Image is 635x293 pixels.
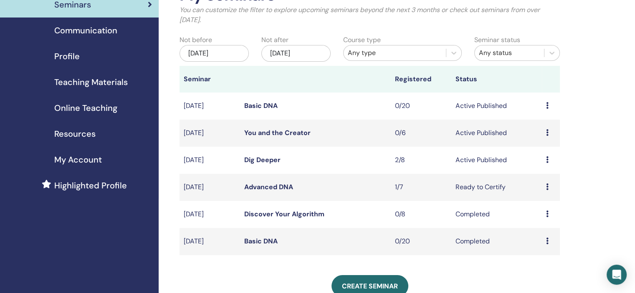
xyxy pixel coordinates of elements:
[180,45,249,62] div: [DATE]
[451,228,542,255] td: Completed
[391,147,451,174] td: 2/8
[180,201,240,228] td: [DATE]
[607,265,627,285] div: Open Intercom Messenger
[348,48,442,58] div: Any type
[451,201,542,228] td: Completed
[451,120,542,147] td: Active Published
[474,35,520,45] label: Seminar status
[180,66,240,93] th: Seminar
[180,35,212,45] label: Not before
[244,128,311,137] a: You and the Creator
[451,174,542,201] td: Ready to Certify
[244,210,324,218] a: Discover Your Algorithm
[180,228,240,255] td: [DATE]
[54,128,96,140] span: Resources
[54,76,128,88] span: Teaching Materials
[244,101,278,110] a: Basic DNA
[180,93,240,120] td: [DATE]
[261,35,288,45] label: Not after
[391,201,451,228] td: 0/8
[54,24,117,37] span: Communication
[244,155,281,164] a: Dig Deeper
[54,179,127,192] span: Highlighted Profile
[244,183,293,191] a: Advanced DNA
[391,93,451,120] td: 0/20
[54,50,80,63] span: Profile
[261,45,331,62] div: [DATE]
[391,228,451,255] td: 0/20
[54,102,117,114] span: Online Teaching
[180,120,240,147] td: [DATE]
[180,147,240,174] td: [DATE]
[391,120,451,147] td: 0/6
[343,35,381,45] label: Course type
[451,147,542,174] td: Active Published
[451,66,542,93] th: Status
[244,237,278,245] a: Basic DNA
[391,174,451,201] td: 1/7
[479,48,540,58] div: Any status
[451,93,542,120] td: Active Published
[342,282,398,290] span: Create seminar
[180,5,560,25] p: You can customize the filter to explore upcoming seminars beyond the next 3 months or check out s...
[180,174,240,201] td: [DATE]
[54,153,102,166] span: My Account
[391,66,451,93] th: Registered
